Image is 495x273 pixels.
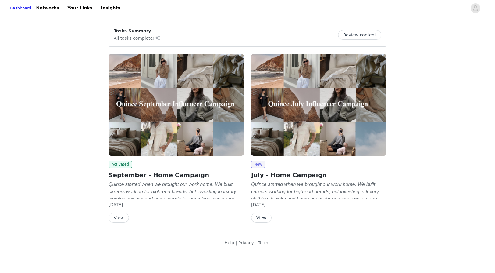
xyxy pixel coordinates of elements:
[109,202,123,207] span: [DATE]
[258,240,270,245] a: Terms
[109,54,244,156] img: Quince
[64,1,96,15] a: Your Links
[338,30,381,40] button: Review content
[109,216,129,220] a: View
[251,182,381,224] em: Quince started when we brought our work home. We built careers working for high-end brands, but i...
[33,1,63,15] a: Networks
[97,1,124,15] a: Insights
[109,182,238,224] em: Quince started when we brought our work home. We built careers working for high-end brands, but i...
[472,3,478,13] div: avatar
[224,240,234,245] a: Help
[251,202,265,207] span: [DATE]
[114,28,161,34] p: Tasks Summary
[238,240,254,245] a: Privacy
[251,161,265,168] span: New
[251,213,272,223] button: View
[109,161,132,168] span: Activated
[236,240,237,245] span: |
[251,170,386,180] h2: July - Home Campaign
[10,5,31,11] a: Dashboard
[109,213,129,223] button: View
[251,216,272,220] a: View
[251,54,386,156] img: Quince
[114,34,161,42] p: All tasks complete!
[255,240,257,245] span: |
[109,170,244,180] h2: September - Home Campaign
